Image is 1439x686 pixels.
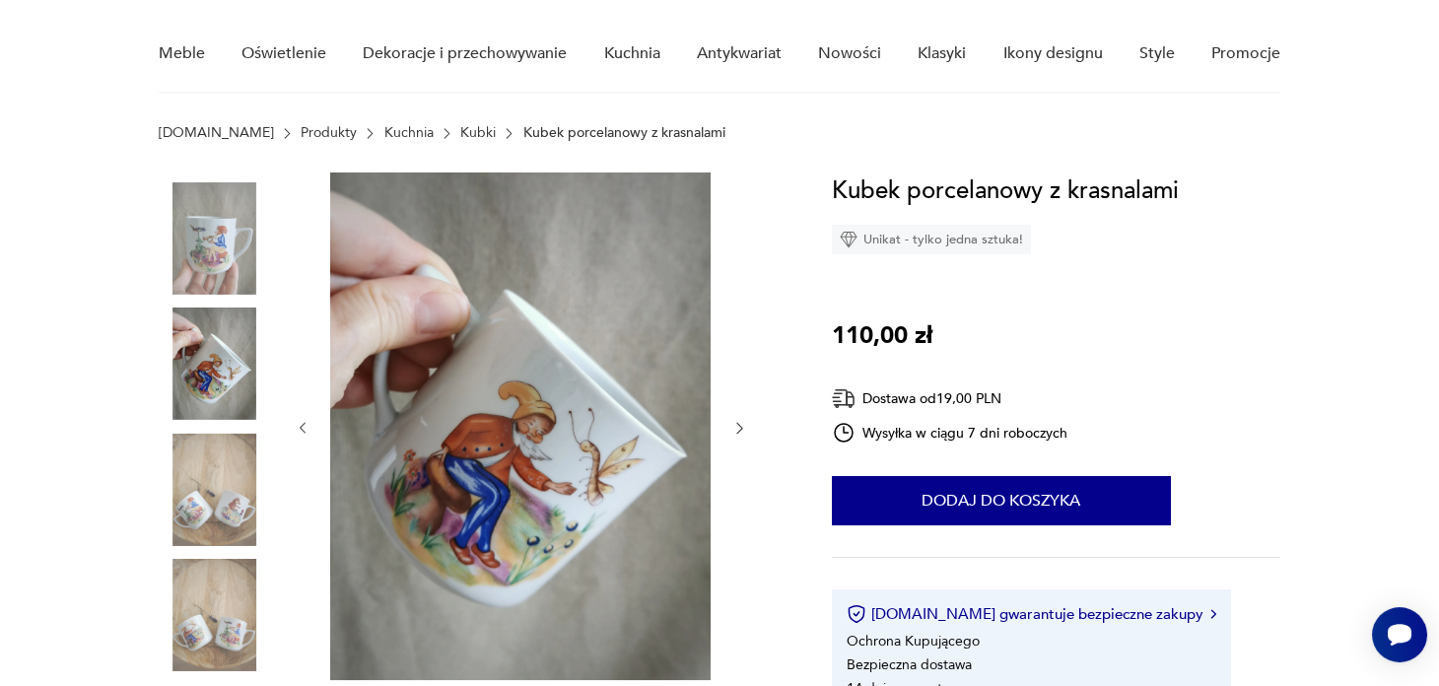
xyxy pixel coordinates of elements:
a: Produkty [301,125,357,141]
img: Ikona strzałki w prawo [1210,609,1216,619]
img: Zdjęcie produktu Kubek porcelanowy z krasnalami [159,434,271,546]
div: Unikat - tylko jedna sztuka! [832,225,1031,254]
li: Bezpieczna dostawa [847,655,972,674]
a: Nowości [818,16,881,92]
img: Zdjęcie produktu Kubek porcelanowy z krasnalami [159,308,271,420]
h1: Kubek porcelanowy z krasnalami [832,172,1179,210]
img: Zdjęcie produktu Kubek porcelanowy z krasnalami [159,182,271,295]
a: Kubki [460,125,496,141]
img: Ikona diamentu [840,231,857,248]
a: Dekoracje i przechowywanie [363,16,567,92]
img: Ikona certyfikatu [847,604,866,624]
a: Promocje [1211,16,1280,92]
p: Kubek porcelanowy z krasnalami [523,125,725,141]
a: Style [1139,16,1175,92]
div: Wysyłka w ciągu 7 dni roboczych [832,421,1068,445]
div: Dostawa od 19,00 PLN [832,386,1068,411]
img: Zdjęcie produktu Kubek porcelanowy z krasnalami [159,559,271,671]
a: Klasyki [918,16,966,92]
a: Kuchnia [604,16,660,92]
button: [DOMAIN_NAME] gwarantuje bezpieczne zakupy [847,604,1216,624]
p: 110,00 zł [832,317,932,355]
a: Meble [159,16,205,92]
iframe: Smartsupp widget button [1372,607,1427,662]
img: Ikona dostawy [832,386,856,411]
li: Ochrona Kupującego [847,632,980,651]
img: Zdjęcie produktu Kubek porcelanowy z krasnalami [330,172,711,680]
a: Kuchnia [384,125,434,141]
button: Dodaj do koszyka [832,476,1171,525]
a: Ikony designu [1003,16,1103,92]
a: Oświetlenie [241,16,326,92]
a: Antykwariat [697,16,782,92]
a: [DOMAIN_NAME] [159,125,274,141]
